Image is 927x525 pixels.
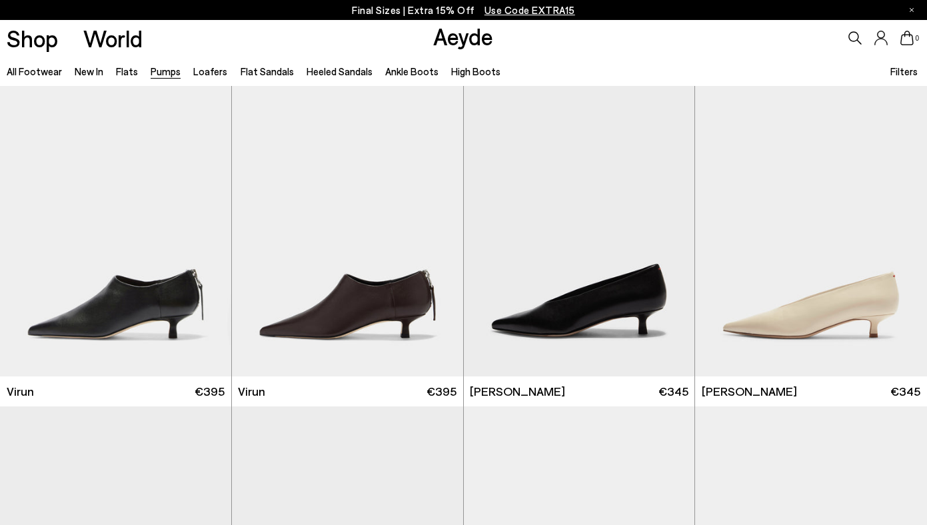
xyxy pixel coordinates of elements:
[890,65,918,77] span: Filters
[7,27,58,50] a: Shop
[702,383,797,400] span: [PERSON_NAME]
[695,376,927,406] a: [PERSON_NAME] €345
[116,65,138,77] a: Flats
[352,2,575,19] p: Final Sizes | Extra 15% Off
[464,86,695,376] img: Clara Pointed-Toe Pumps
[232,376,463,406] a: Virun €395
[484,4,575,16] span: Navigate to /collections/ss25-final-sizes
[7,383,34,400] span: Virun
[433,22,493,50] a: Aeyde
[470,383,565,400] span: [PERSON_NAME]
[890,383,920,400] span: €345
[151,65,181,77] a: Pumps
[914,35,920,42] span: 0
[7,65,62,77] a: All Footwear
[241,65,294,77] a: Flat Sandals
[658,383,688,400] span: €345
[195,383,225,400] span: €395
[464,376,695,406] a: [PERSON_NAME] €345
[83,27,143,50] a: World
[238,383,265,400] span: Virun
[900,31,914,45] a: 0
[695,86,927,376] img: Clara Pointed-Toe Pumps
[385,65,439,77] a: Ankle Boots
[307,65,373,77] a: Heeled Sandals
[193,65,227,77] a: Loafers
[75,65,103,77] a: New In
[427,383,457,400] span: €395
[232,86,463,376] img: Virun Pointed Sock Boots
[451,65,500,77] a: High Boots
